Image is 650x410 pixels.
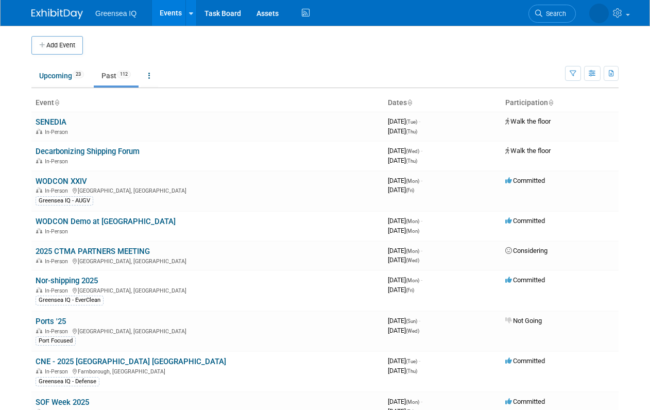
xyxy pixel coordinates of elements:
span: Committed [505,217,545,225]
span: - [419,117,420,125]
span: Committed [505,276,545,284]
a: WODCON XXIV [36,177,87,186]
span: (Sun) [406,318,417,324]
img: Dawn D'Angelillo [589,4,609,23]
span: (Mon) [406,248,419,254]
span: Considering [505,247,548,254]
span: 23 [73,71,84,78]
span: (Mon) [406,178,419,184]
th: Event [31,94,384,112]
div: [GEOGRAPHIC_DATA], [GEOGRAPHIC_DATA] [36,257,380,265]
a: SOF Week 2025 [36,398,89,407]
a: Sort by Event Name [54,98,59,107]
a: Sort by Start Date [407,98,412,107]
span: [DATE] [388,327,419,334]
span: In-Person [45,129,71,135]
span: - [421,276,422,284]
span: (Fri) [406,287,414,293]
img: In-Person Event [36,287,42,293]
span: Walk the floor [505,117,551,125]
div: [GEOGRAPHIC_DATA], [GEOGRAPHIC_DATA] [36,286,380,294]
div: [GEOGRAPHIC_DATA], [GEOGRAPHIC_DATA] [36,327,380,335]
span: - [419,317,420,324]
span: - [421,177,422,184]
span: (Thu) [406,368,417,374]
span: (Tue) [406,119,417,125]
img: In-Person Event [36,258,42,263]
span: Not Going [505,317,542,324]
span: In-Person [45,328,71,335]
img: In-Person Event [36,328,42,333]
img: In-Person Event [36,158,42,163]
a: Decarbonizing Shipping Forum [36,147,140,156]
div: Greensea IQ - Defense [36,377,99,386]
span: [DATE] [388,217,422,225]
span: Committed [505,177,545,184]
span: (Wed) [406,328,419,334]
img: In-Person Event [36,187,42,193]
div: Farnborough, [GEOGRAPHIC_DATA] [36,367,380,375]
span: In-Person [45,158,71,165]
span: - [421,398,422,405]
a: Search [528,5,576,23]
span: (Tue) [406,358,417,364]
div: Greensea IQ - EverClean [36,296,104,305]
span: [DATE] [388,317,420,324]
span: (Wed) [406,148,419,154]
div: Greensea IQ - AUGV [36,196,93,206]
img: In-Person Event [36,228,42,233]
span: [DATE] [388,398,422,405]
span: (Mon) [406,218,419,224]
button: Add Event [31,36,83,55]
span: Search [542,10,566,18]
a: Nor-shipping 2025 [36,276,98,285]
span: [DATE] [388,286,414,294]
span: In-Person [45,368,71,375]
span: Greensea IQ [95,9,136,18]
span: Committed [505,357,545,365]
th: Participation [501,94,619,112]
a: Past112 [94,66,139,86]
span: 112 [117,71,131,78]
span: (Mon) [406,278,419,283]
span: (Thu) [406,129,417,134]
span: [DATE] [388,247,422,254]
span: [DATE] [388,367,417,374]
div: [GEOGRAPHIC_DATA], [GEOGRAPHIC_DATA] [36,186,380,194]
span: [DATE] [388,127,417,135]
a: SENEDIA [36,117,66,127]
span: In-Person [45,258,71,265]
span: [DATE] [388,177,422,184]
a: WODCON Demo at [GEOGRAPHIC_DATA] [36,217,176,226]
span: [DATE] [388,256,419,264]
span: [DATE] [388,147,422,155]
span: - [419,357,420,365]
span: In-Person [45,228,71,235]
span: [DATE] [388,117,420,125]
a: Sort by Participation Type [548,98,553,107]
span: Walk the floor [505,147,551,155]
div: Port Focused [36,336,76,346]
span: In-Person [45,287,71,294]
a: Ports '25 [36,317,66,326]
span: [DATE] [388,276,422,284]
span: - [421,247,422,254]
span: Committed [505,398,545,405]
img: ExhibitDay [31,9,83,19]
span: [DATE] [388,186,414,194]
a: Upcoming23 [31,66,92,86]
span: (Mon) [406,399,419,405]
span: [DATE] [388,227,419,234]
a: CNE - 2025 [GEOGRAPHIC_DATA] [GEOGRAPHIC_DATA] [36,357,226,366]
span: - [421,147,422,155]
span: - [421,217,422,225]
span: (Fri) [406,187,414,193]
img: In-Person Event [36,129,42,134]
span: [DATE] [388,157,417,164]
span: In-Person [45,187,71,194]
span: (Mon) [406,228,419,234]
span: (Wed) [406,258,419,263]
span: [DATE] [388,357,420,365]
img: In-Person Event [36,368,42,373]
a: 2025 CTMA PARTNERS MEETING [36,247,150,256]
